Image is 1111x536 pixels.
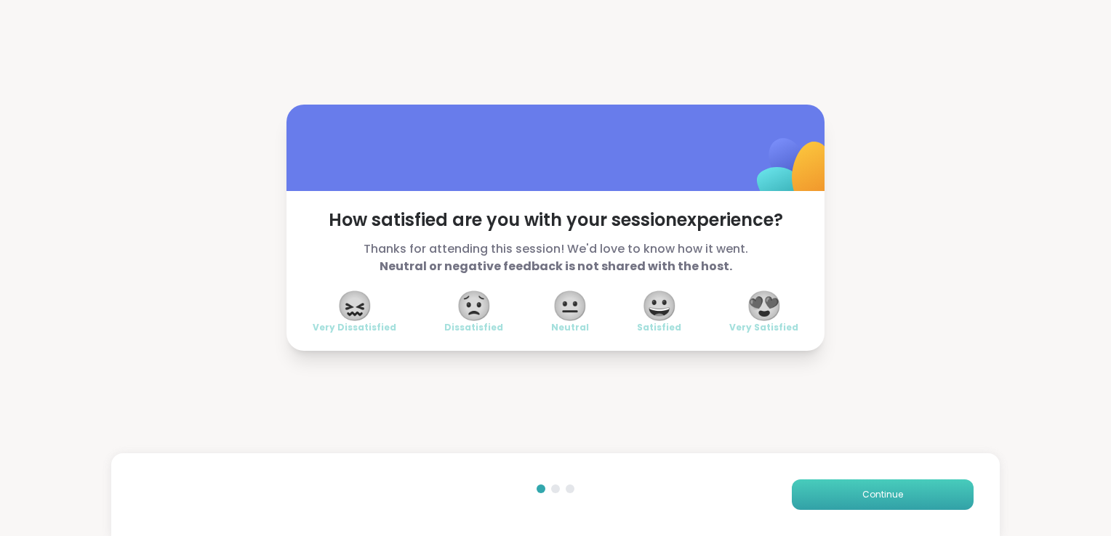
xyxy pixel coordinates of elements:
span: Neutral [551,322,589,333]
span: Thanks for attending this session! We'd love to know how it went. [313,240,798,275]
span: 😖 [337,293,373,319]
button: Continue [792,479,974,510]
span: How satisfied are you with your session experience? [313,208,798,232]
b: Neutral or negative feedback is not shared with the host. [380,258,732,275]
span: 😍 [746,293,782,319]
span: Very Satisfied [729,322,798,333]
span: 😀 [641,293,678,319]
span: Very Dissatisfied [313,322,396,333]
span: Continue [862,488,903,501]
img: ShareWell Logomark [723,100,867,245]
span: Satisfied [637,322,681,333]
span: Dissatisfied [444,322,503,333]
span: 😟 [456,293,492,319]
span: 😐 [552,293,588,319]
